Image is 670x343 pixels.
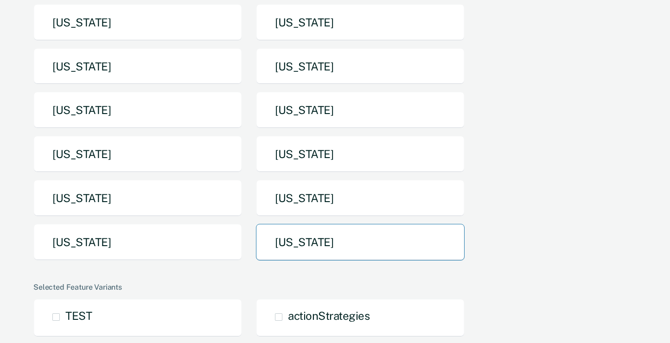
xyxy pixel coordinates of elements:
button: [US_STATE] [256,180,465,216]
button: [US_STATE] [33,136,242,172]
button: [US_STATE] [33,224,242,260]
button: [US_STATE] [256,224,465,260]
button: [US_STATE] [256,4,465,41]
button: [US_STATE] [33,180,242,216]
div: Selected Feature Variants [33,283,633,292]
span: TEST [65,309,92,322]
button: [US_STATE] [256,92,465,128]
button: [US_STATE] [33,92,242,128]
button: [US_STATE] [33,48,242,85]
button: [US_STATE] [256,136,465,172]
button: [US_STATE] [256,48,465,85]
button: [US_STATE] [33,4,242,41]
span: actionStrategies [288,309,370,322]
